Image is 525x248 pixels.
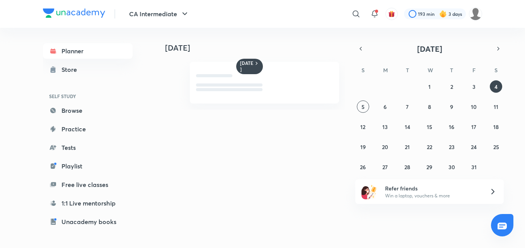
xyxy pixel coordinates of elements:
button: October 29, 2025 [423,161,436,173]
h6: Refer friends [385,184,480,192]
abbr: October 25, 2025 [493,143,499,151]
abbr: October 12, 2025 [360,123,365,131]
abbr: October 26, 2025 [360,163,366,171]
abbr: October 15, 2025 [427,123,432,131]
abbr: October 9, 2025 [450,103,453,110]
button: October 4, 2025 [490,80,502,93]
button: October 17, 2025 [468,121,480,133]
p: Win a laptop, vouchers & more [385,192,480,199]
abbr: October 8, 2025 [428,103,431,110]
abbr: October 30, 2025 [448,163,455,171]
abbr: October 13, 2025 [382,123,388,131]
button: October 8, 2025 [423,100,436,113]
a: Company Logo [43,8,105,20]
a: Free live classes [43,177,133,192]
span: [DATE] [417,44,442,54]
a: Playlist [43,158,133,174]
button: October 15, 2025 [423,121,436,133]
button: October 30, 2025 [445,161,458,173]
img: avatar [388,10,395,17]
abbr: Thursday [450,66,453,74]
abbr: October 22, 2025 [427,143,432,151]
abbr: October 3, 2025 [472,83,476,90]
button: October 22, 2025 [423,141,436,153]
button: October 25, 2025 [490,141,502,153]
button: October 11, 2025 [490,100,502,113]
button: October 6, 2025 [379,100,391,113]
img: Company Logo [43,8,105,18]
abbr: Sunday [361,66,365,74]
abbr: October 1, 2025 [428,83,431,90]
abbr: October 23, 2025 [449,143,455,151]
h6: SELF STUDY [43,90,133,103]
img: Shikha kumari [469,7,482,20]
button: October 9, 2025 [445,100,458,113]
button: October 18, 2025 [490,121,502,133]
abbr: October 21, 2025 [405,143,410,151]
button: October 7, 2025 [401,100,414,113]
a: Browse [43,103,133,118]
button: October 26, 2025 [357,161,369,173]
abbr: October 16, 2025 [449,123,454,131]
abbr: October 5, 2025 [361,103,365,110]
abbr: October 28, 2025 [404,163,410,171]
abbr: October 6, 2025 [384,103,387,110]
button: October 13, 2025 [379,121,391,133]
button: October 21, 2025 [401,141,414,153]
abbr: October 27, 2025 [382,163,388,171]
abbr: Tuesday [406,66,409,74]
abbr: October 18, 2025 [493,123,499,131]
a: Practice [43,121,133,137]
button: October 12, 2025 [357,121,369,133]
abbr: Monday [383,66,388,74]
abbr: Wednesday [428,66,433,74]
abbr: October 20, 2025 [382,143,388,151]
abbr: October 19, 2025 [360,143,366,151]
abbr: October 17, 2025 [471,123,476,131]
div: Store [61,65,82,74]
a: 1:1 Live mentorship [43,195,133,211]
button: October 3, 2025 [468,80,480,93]
a: Planner [43,43,133,59]
button: October 31, 2025 [468,161,480,173]
button: October 27, 2025 [379,161,391,173]
button: avatar [385,8,398,20]
button: October 23, 2025 [445,141,458,153]
a: Unacademy books [43,214,133,229]
button: October 14, 2025 [401,121,414,133]
a: Store [43,62,133,77]
button: October 5, 2025 [357,100,369,113]
abbr: October 24, 2025 [471,143,477,151]
abbr: October 7, 2025 [406,103,409,110]
abbr: October 31, 2025 [471,163,477,171]
abbr: October 29, 2025 [426,163,432,171]
button: CA Intermediate [124,6,194,22]
img: referral [361,184,377,199]
abbr: October 10, 2025 [471,103,477,110]
abbr: Saturday [494,66,498,74]
abbr: October 4, 2025 [494,83,498,90]
abbr: October 2, 2025 [450,83,453,90]
button: October 24, 2025 [468,141,480,153]
button: October 2, 2025 [445,80,458,93]
a: Tests [43,140,133,155]
button: October 10, 2025 [468,100,480,113]
h6: [DATE] [240,60,254,73]
button: October 16, 2025 [445,121,458,133]
abbr: October 11, 2025 [494,103,498,110]
button: [DATE] [366,43,493,54]
button: October 1, 2025 [423,80,436,93]
button: October 19, 2025 [357,141,369,153]
abbr: Friday [472,66,476,74]
button: October 28, 2025 [401,161,414,173]
img: streak [439,10,447,18]
abbr: October 14, 2025 [405,123,410,131]
h4: [DATE] [165,43,347,53]
button: October 20, 2025 [379,141,391,153]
